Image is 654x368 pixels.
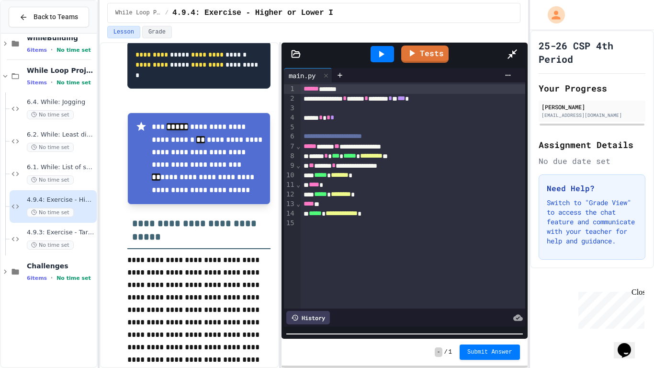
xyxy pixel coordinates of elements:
h1: 25-26 CSP 4th Period [539,39,645,66]
span: No time set [56,80,91,86]
span: - [435,347,442,357]
span: • [51,46,53,54]
button: Submit Answer [460,345,520,360]
span: 5 items [27,80,47,86]
div: No due date set [539,155,645,167]
span: No time set [27,241,74,250]
h2: Assignment Details [539,138,645,151]
button: Lesson [107,26,140,38]
span: whileBuilding [27,34,95,42]
button: Back to Teams [9,7,89,27]
a: Tests [401,46,449,63]
span: Submit Answer [467,348,512,356]
span: / [165,9,169,17]
span: 4.9.4: Exercise - Higher or Lower I [27,196,95,204]
span: Challenges [27,262,95,270]
span: 6.2. While: Least divisor [27,131,95,139]
div: 15 [284,218,296,228]
iframe: chat widget [575,288,644,329]
span: 4.9.3: Exercise - Target Sum [27,229,95,237]
span: 6 items [27,275,47,281]
span: No time set [27,208,74,217]
span: • [51,274,53,282]
span: Fold line [296,142,301,150]
span: No time set [56,47,91,53]
div: 13 [284,199,296,209]
span: No time set [56,275,91,281]
span: 6 items [27,47,47,53]
span: While Loop Projects [27,66,95,75]
div: main.py [284,70,320,80]
div: 8 [284,151,296,161]
button: Grade [142,26,172,38]
span: 6.4. While: Jogging [27,98,95,106]
span: No time set [27,175,74,184]
span: Back to Teams [34,12,78,22]
div: main.py [284,68,332,82]
div: 6 [284,132,296,141]
span: While Loop Projects [115,9,161,17]
span: Fold line [296,200,301,207]
h2: Your Progress [539,81,645,95]
div: My Account [538,4,567,26]
div: 5 [284,123,296,132]
div: 9 [284,161,296,171]
span: 1 [449,348,452,356]
div: Chat with us now!Close [4,4,66,61]
div: 10 [284,171,296,180]
span: No time set [27,110,74,119]
div: 4 [284,113,296,123]
span: Fold line [296,181,301,188]
div: [PERSON_NAME] [541,103,643,111]
span: • [51,79,53,86]
div: History [286,311,330,324]
span: Fold line [296,161,301,169]
div: 1 [284,84,296,94]
div: 14 [284,209,296,218]
span: No time set [27,143,74,152]
span: / [444,348,448,356]
iframe: chat widget [614,330,644,358]
div: 3 [284,103,296,113]
span: 4.9.4: Exercise - Higher or Lower I [172,7,333,19]
div: [EMAIL_ADDRESS][DOMAIN_NAME] [541,112,643,119]
p: Switch to "Grade View" to access the chat feature and communicate with your teacher for help and ... [547,198,637,246]
div: 11 [284,180,296,190]
div: 2 [284,94,296,103]
div: 12 [284,190,296,199]
div: 7 [284,142,296,151]
span: 6.1. While: List of squares [27,163,95,172]
h3: Need Help? [547,183,637,194]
